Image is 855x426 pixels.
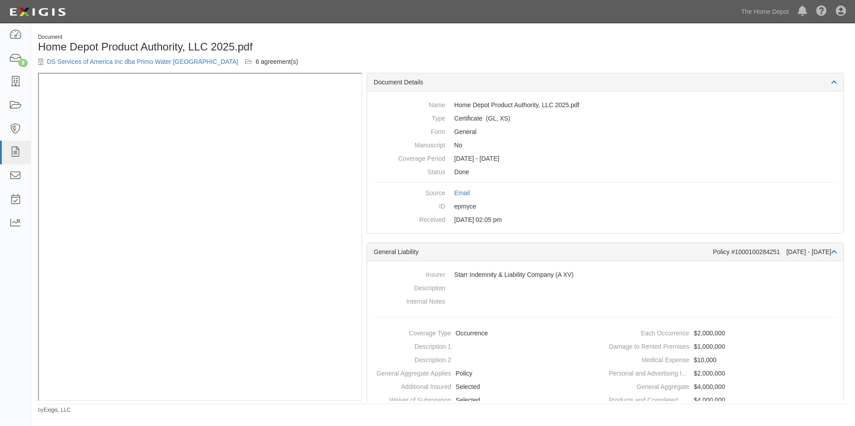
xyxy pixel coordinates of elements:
[609,380,840,393] dd: $4,000,000
[371,380,451,391] dt: Additional Insured
[374,200,837,213] dd: epmyce
[371,353,451,364] dt: Description 2
[374,152,445,163] dt: Coverage Period
[374,268,445,279] dt: Insurer
[371,393,451,405] dt: Waiver of Subrogation
[371,393,602,407] dd: Selected
[371,326,602,340] dd: Occurrence
[374,200,445,211] dt: ID
[371,380,602,393] dd: Selected
[374,98,445,109] dt: Name
[18,59,28,67] div: 8
[374,138,445,150] dt: Manuscript
[374,152,837,165] dd: [DATE] - [DATE]
[609,393,840,407] dd: $4,000,000
[374,281,445,292] dt: Description
[374,186,445,197] dt: Source
[609,340,689,351] dt: Damage to Rented Premises
[609,367,840,380] dd: $2,000,000
[47,58,238,65] a: DS Services of America Inc dba Primo Water [GEOGRAPHIC_DATA]
[609,380,689,391] dt: General Aggregate
[736,3,793,21] a: The Home Depot
[609,340,840,353] dd: $1,000,000
[816,6,827,17] i: Help Center - Complianz
[374,213,445,224] dt: Received
[374,268,837,281] dd: Starr Indemnity & Liability Company (A XV)
[238,57,298,66] div: DS Services of America Inc dba Primo Water North America DS Services of America DS SERVICES OF AM...
[713,247,837,256] div: Policy #1000100284251 [DATE] - [DATE]
[374,165,837,179] dd: Done
[371,367,602,380] dd: Policy
[374,98,837,112] dd: Home Depot Product Authority, LLC 2025.pdf
[374,138,837,152] dd: No
[609,393,689,405] dt: Products and Completed Operations
[609,353,689,364] dt: Medical Expense
[374,125,837,138] dd: General
[609,326,840,340] dd: $2,000,000
[371,326,451,338] dt: Coverage Type
[7,4,68,20] img: logo-5460c22ac91f19d4615b14bd174203de0afe785f0fc80cf4dbbc73dc1793850b.png
[609,353,840,367] dd: $10,000
[38,406,71,414] small: by
[371,367,451,378] dt: General Aggregate Applies
[374,125,445,136] dt: Form
[38,41,436,53] h1: Home Depot Product Authority, LLC 2025.pdf
[374,295,445,306] dt: Internal Notes
[374,165,445,176] dt: Status
[374,112,445,123] dt: Type
[454,189,470,196] a: Email
[38,33,436,41] div: Document
[609,367,689,378] dt: Personal and Advertising Injury
[374,112,837,125] dd: General Liability Excess/Umbrella Liability
[371,340,451,351] dt: Description 1
[367,73,843,92] div: Document Details
[374,213,837,226] dd: [DATE] 02:05 pm
[374,247,713,256] div: General Liability
[609,326,689,338] dt: Each Occurrence
[44,407,71,413] a: Exigis, LLC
